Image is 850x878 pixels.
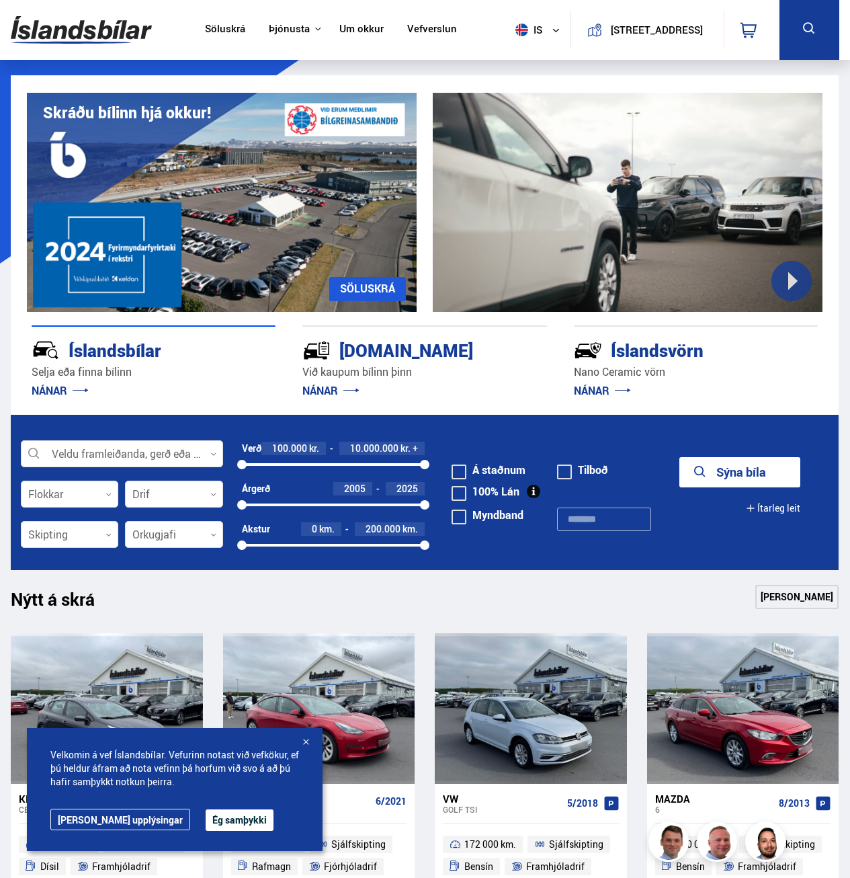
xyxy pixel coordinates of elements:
span: Framhjóladrif [526,859,585,875]
a: Vefverslun [407,23,457,37]
span: 100.000 [272,442,307,454]
span: 8/2013 [779,798,810,809]
span: Bensín [676,859,705,875]
span: kr. [400,443,411,454]
span: 10.000.000 [350,442,398,454]
button: Þjónusta [269,23,310,36]
div: 6 [655,805,774,814]
span: Sjálfskipting [549,836,603,852]
div: VW [443,793,562,805]
div: Kia [19,793,138,805]
span: km. [402,524,418,534]
a: [PERSON_NAME] [755,585,839,609]
span: 2025 [396,482,418,495]
span: 200.000 [366,522,400,535]
label: 100% Lán [452,486,519,497]
span: Bensín [464,859,493,875]
span: Rafmagn [252,859,291,875]
label: Myndband [452,510,523,520]
a: [PERSON_NAME] upplýsingar [50,809,190,830]
span: 2005 [344,482,366,495]
div: Íslandsbílar [32,337,228,361]
span: 172 000 km. [464,836,516,852]
button: Ég samþykki [206,809,273,831]
span: is [510,24,544,36]
img: siFngHWaQ9KaOqBr.png [699,824,739,864]
button: Ítarleg leit [746,493,800,524]
h1: Skráðu bílinn hjá okkur! [43,104,211,122]
img: JRvxyua_JYH6wB4c.svg [32,336,60,364]
button: is [510,10,570,50]
span: kr. [309,443,319,454]
div: Akstur [242,524,270,534]
label: Á staðnum [452,465,525,475]
img: -Svtn6bYgwAsiwNX.svg [574,336,602,364]
span: km. [319,524,335,534]
span: Framhjóladrif [738,859,796,875]
a: NÁNAR [32,383,89,398]
label: Tilboð [557,465,608,475]
div: [DOMAIN_NAME] [302,337,499,361]
a: SÖLUSKRÁ [329,277,406,301]
span: Sjálfskipting [331,836,386,852]
span: Framhjóladrif [92,859,151,875]
button: [STREET_ADDRESS] [607,24,706,36]
img: svg+xml;base64,PHN2ZyB4bWxucz0iaHR0cDovL3d3dy53My5vcmcvMjAwMC9zdmciIHdpZHRoPSI1MTIiIGhlaWdodD0iNT... [515,24,528,36]
button: Sýna bíla [679,457,800,487]
a: NÁNAR [574,383,631,398]
img: nhp88E3Fdnt1Opn2.png [747,824,788,864]
div: Golf TSI [443,805,562,814]
p: Selja eða finna bílinn [32,364,275,380]
p: Við kaupum bílinn þinn [302,364,546,380]
img: G0Ugv5HjCgRt.svg [11,8,152,52]
a: Söluskrá [205,23,245,37]
span: + [413,443,418,454]
span: Velkomin á vef Íslandsbílar. Vefurinn notast við vefkökur, ef þú heldur áfram að nota vefinn þá h... [50,748,299,789]
div: Mazda [655,793,774,805]
div: Árgerð [242,483,270,494]
p: Nano Ceramic vörn [574,364,818,380]
div: Verð [242,443,261,454]
span: 0 [312,522,317,535]
span: 5/2018 [567,798,598,809]
div: Íslandsvörn [574,337,770,361]
span: Dísil [40,859,59,875]
span: Fjórhjóladrif [324,859,377,875]
a: Um okkur [339,23,384,37]
img: tr5P-W3DuiFaO7aO.svg [302,336,331,364]
span: 6/2021 [376,796,407,807]
img: eKx6w-_Home_640_.png [27,93,417,312]
a: NÁNAR [302,383,359,398]
a: [STREET_ADDRESS] [579,11,716,49]
div: Ceed [19,805,138,814]
h1: Nýtt á skrá [11,589,118,617]
img: FbJEzSuNWCJXmdc-.webp [650,824,691,864]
